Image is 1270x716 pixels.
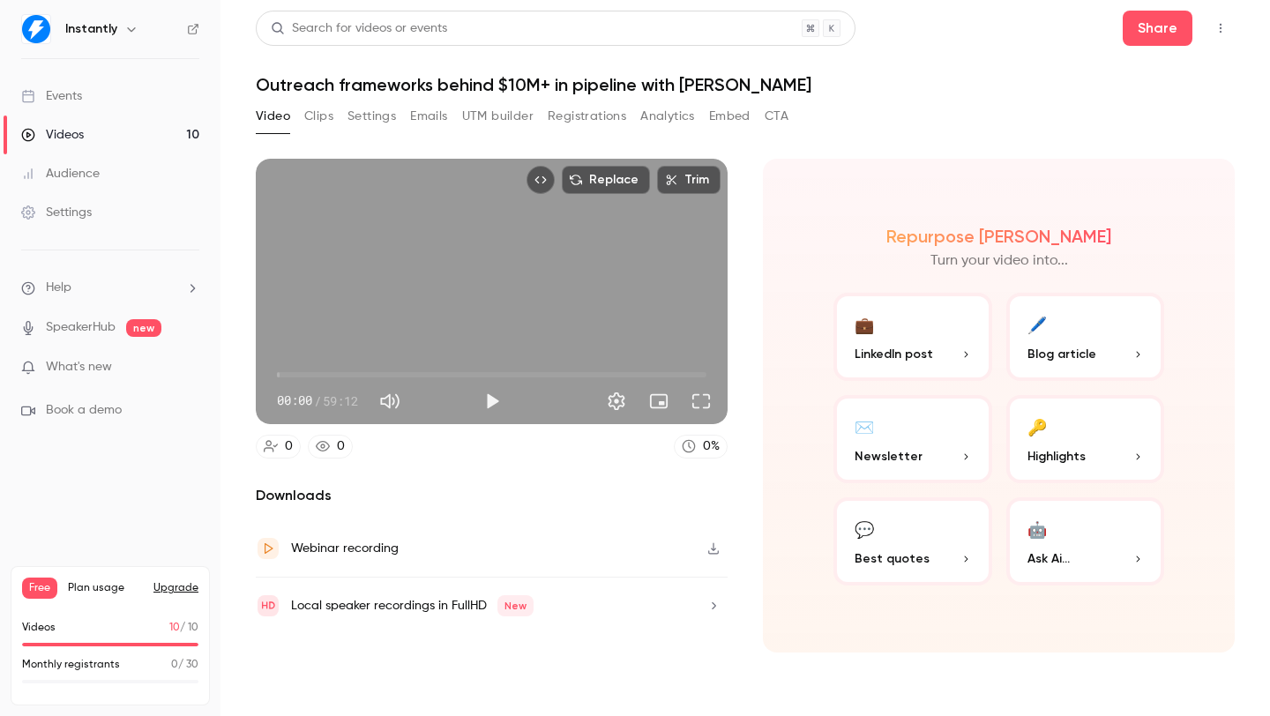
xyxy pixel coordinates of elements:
div: 00:00 [277,392,358,410]
div: Local speaker recordings in FullHD [291,595,534,616]
button: UTM builder [462,102,534,131]
span: 0 [171,660,178,670]
span: / [314,392,321,410]
h2: Repurpose [PERSON_NAME] [886,226,1111,247]
button: Embed video [527,166,555,194]
button: 🖊️Blog article [1006,293,1165,381]
a: 0% [674,435,728,459]
span: 00:00 [277,392,312,410]
div: 0 % [703,437,720,456]
div: 🔑 [1027,413,1047,440]
span: Blog article [1027,345,1096,363]
button: Mute [372,384,407,419]
a: SpeakerHub [46,318,116,337]
div: 💬 [855,515,874,542]
h1: Outreach frameworks behind $10M+ in pipeline with [PERSON_NAME] [256,74,1235,95]
button: 🤖Ask Ai... [1006,497,1165,585]
button: Full screen [684,384,719,419]
div: Videos [21,126,84,144]
button: Analytics [640,102,695,131]
button: Upgrade [153,581,198,595]
button: Top Bar Actions [1206,14,1235,42]
div: 🤖 [1027,515,1047,542]
a: 0 [256,435,301,459]
button: Settings [347,102,396,131]
button: Video [256,102,290,131]
div: Settings [21,204,92,221]
button: 💼LinkedIn post [833,293,992,381]
p: Monthly registrants [22,657,120,673]
span: What's new [46,358,112,377]
button: Settings [599,384,634,419]
span: new [126,319,161,337]
button: 💬Best quotes [833,497,992,585]
span: Best quotes [855,549,930,568]
button: 🔑Highlights [1006,395,1165,483]
span: LinkedIn post [855,345,933,363]
div: 0 [337,437,345,456]
span: Free [22,578,57,599]
div: Events [21,87,82,105]
span: Plan usage [68,581,143,595]
span: Book a demo [46,401,122,420]
p: / 30 [171,657,198,673]
span: 59:12 [323,392,358,410]
h2: Downloads [256,485,728,506]
button: Registrations [548,102,626,131]
button: Trim [657,166,721,194]
span: Highlights [1027,447,1086,466]
div: Search for videos or events [271,19,447,38]
span: Help [46,279,71,297]
div: Webinar recording [291,538,399,559]
p: Videos [22,620,56,636]
button: Embed [709,102,751,131]
p: / 10 [169,620,198,636]
a: 0 [308,435,353,459]
span: Ask Ai... [1027,549,1070,568]
div: 💼 [855,310,874,338]
div: 🖊️ [1027,310,1047,338]
img: Instantly [22,15,50,43]
button: Emails [410,102,447,131]
button: Share [1123,11,1192,46]
button: Clips [304,102,333,131]
button: Play [474,384,510,419]
li: help-dropdown-opener [21,279,199,297]
button: CTA [765,102,788,131]
div: ✉️ [855,413,874,440]
iframe: Noticeable Trigger [178,360,199,376]
button: Turn on miniplayer [641,384,676,419]
button: Replace [562,166,650,194]
button: ✉️Newsletter [833,395,992,483]
span: New [497,595,534,616]
span: Newsletter [855,447,923,466]
h6: Instantly [65,20,117,38]
div: Audience [21,165,100,183]
span: 10 [169,623,180,633]
p: Turn your video into... [930,250,1068,272]
div: 0 [285,437,293,456]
